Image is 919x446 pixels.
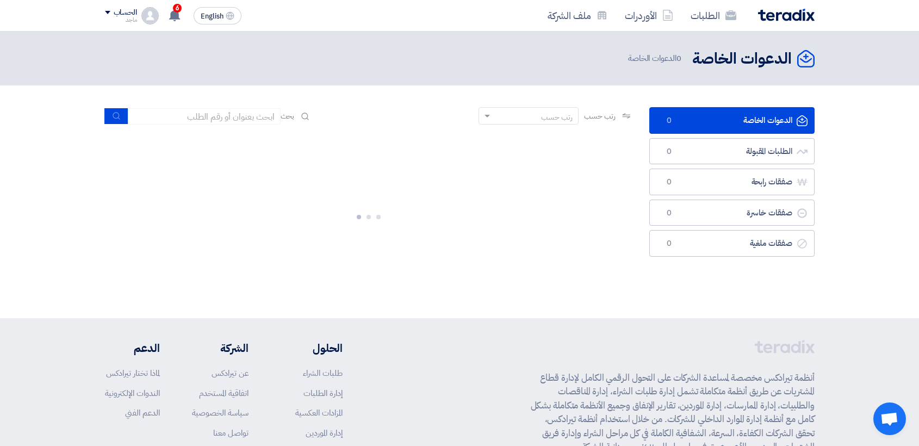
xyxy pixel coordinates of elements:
[201,13,223,20] span: English
[682,3,745,28] a: الطلبات
[628,52,684,65] span: الدعوات الخاصة
[106,367,160,379] a: لماذا تختار تيرادكس
[663,177,676,188] span: 0
[306,427,343,439] a: إدارة الموردين
[173,4,182,13] span: 6
[663,115,676,126] span: 0
[192,407,249,419] a: سياسة الخصوصية
[194,7,241,24] button: English
[584,110,615,122] span: رتب حسب
[295,407,343,419] a: المزادات العكسية
[539,3,616,28] a: ملف الشركة
[281,340,343,356] li: الحلول
[649,200,815,226] a: صفقات خاسرة0
[125,407,160,419] a: الدعم الفني
[873,402,906,435] div: Open chat
[192,340,249,356] li: الشركة
[663,146,676,157] span: 0
[105,387,160,399] a: الندوات الإلكترونية
[213,427,249,439] a: تواصل معنا
[199,387,249,399] a: اتفاقية المستخدم
[281,110,295,122] span: بحث
[649,107,815,134] a: الدعوات الخاصة0
[128,108,281,125] input: ابحث بعنوان أو رقم الطلب
[616,3,682,28] a: الأوردرات
[649,230,815,257] a: صفقات ملغية0
[649,138,815,165] a: الطلبات المقبولة0
[114,8,137,17] div: الحساب
[105,340,160,356] li: الدعم
[649,169,815,195] a: صفقات رابحة0
[676,52,681,64] span: 0
[141,7,159,24] img: profile_test.png
[541,112,573,123] div: رتب حسب
[303,387,343,399] a: إدارة الطلبات
[758,9,815,21] img: Teradix logo
[212,367,249,379] a: عن تيرادكس
[105,17,137,23] div: ماجد
[303,367,343,379] a: طلبات الشراء
[663,208,676,219] span: 0
[692,48,792,70] h2: الدعوات الخاصة
[663,238,676,249] span: 0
